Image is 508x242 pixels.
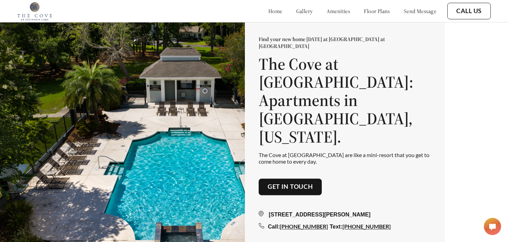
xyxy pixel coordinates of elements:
span: Call: [268,224,280,230]
h1: The Cove at [GEOGRAPHIC_DATA]: Apartments in [GEOGRAPHIC_DATA], [US_STATE]. [259,55,431,146]
a: [PHONE_NUMBER] [342,223,391,230]
button: Get in touch [259,178,322,195]
button: Call Us [447,3,491,19]
a: send message [404,8,436,14]
a: home [268,8,282,14]
span: Text: [330,224,342,230]
p: Find your new home [DATE] at [GEOGRAPHIC_DATA] at [GEOGRAPHIC_DATA] [259,36,431,49]
img: cove_at_fountain_lake_logo.png [17,2,52,20]
a: floor plans [364,8,390,14]
div: [STREET_ADDRESS][PERSON_NAME] [259,211,431,219]
a: Call Us [456,7,482,15]
a: amenities [327,8,350,14]
p: The Cove at [GEOGRAPHIC_DATA] are like a mini-resort that you get to come home to every day. [259,152,431,165]
a: gallery [296,8,313,14]
a: Get in touch [268,183,313,191]
a: [PHONE_NUMBER] [280,223,328,230]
